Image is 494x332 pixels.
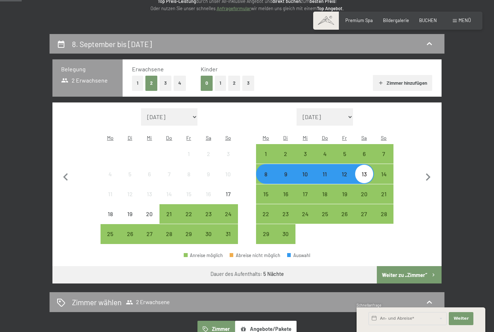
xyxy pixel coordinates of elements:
[159,204,179,224] div: Anreise möglich
[256,224,276,244] div: Mon Sep 29 2025
[107,135,114,141] abbr: Montag
[315,164,335,184] div: Anreise möglich
[296,151,314,169] div: 3
[335,184,354,204] div: Fri Sep 19 2025
[315,144,335,164] div: Thu Sep 04 2025
[256,204,276,224] div: Mon Sep 22 2025
[199,204,218,224] div: Anreise möglich
[180,171,198,189] div: 8
[160,211,178,229] div: 21
[179,144,199,164] div: Fri Aug 01 2025
[342,135,347,141] abbr: Freitag
[101,171,119,189] div: 4
[256,164,276,184] div: Mon Sep 08 2025
[256,184,276,204] div: Anreise möglich
[218,144,238,164] div: Anreise nicht möglich
[160,171,178,189] div: 7
[276,144,295,164] div: Tue Sep 02 2025
[179,164,199,184] div: Fri Aug 08 2025
[335,144,354,164] div: Anreise möglich
[383,17,409,23] span: Bildergalerie
[140,224,159,244] div: Anreise möglich
[120,204,140,224] div: Tue Aug 19 2025
[140,204,159,224] div: Wed Aug 20 2025
[140,211,158,229] div: 20
[354,184,374,204] div: Anreise möglich
[277,151,295,169] div: 2
[225,135,231,141] abbr: Sonntag
[295,184,315,204] div: Wed Sep 17 2025
[199,184,218,204] div: Sat Aug 16 2025
[58,108,73,244] button: Vorheriger Monat
[419,17,437,23] a: BUCHEN
[199,191,217,209] div: 16
[160,231,178,249] div: 28
[277,231,295,249] div: 30
[316,191,334,209] div: 18
[218,204,238,224] div: Sun Aug 24 2025
[101,191,119,209] div: 11
[120,184,140,204] div: Tue Aug 12 2025
[140,204,159,224] div: Anreise nicht möglich
[277,211,295,229] div: 23
[140,164,159,184] div: Anreise nicht möglich
[101,204,120,224] div: Mon Aug 18 2025
[199,144,218,164] div: Sat Aug 02 2025
[201,66,218,72] span: Kinder
[295,144,315,164] div: Wed Sep 03 2025
[159,224,179,244] div: Anreise möglich
[459,17,471,23] span: Menü
[72,39,152,49] h2: 8. September bis [DATE]
[101,224,120,244] div: Anreise möglich
[159,164,179,184] div: Thu Aug 07 2025
[335,151,353,169] div: 5
[179,184,199,204] div: Fri Aug 15 2025
[295,204,315,224] div: Anreise möglich
[315,184,335,204] div: Anreise möglich
[374,164,393,184] div: Sun Sep 14 2025
[101,164,120,184] div: Anreise nicht möglich
[257,151,275,169] div: 1
[375,191,393,209] div: 21
[374,204,393,224] div: Anreise möglich
[219,151,237,169] div: 3
[316,171,334,189] div: 11
[101,184,120,204] div: Anreise nicht möglich
[219,171,237,189] div: 10
[147,135,152,141] abbr: Mittwoch
[160,191,178,209] div: 14
[277,191,295,209] div: 16
[159,204,179,224] div: Thu Aug 21 2025
[166,135,172,141] abbr: Donnerstag
[257,211,275,229] div: 22
[256,204,276,224] div: Anreise möglich
[276,164,295,184] div: Tue Sep 09 2025
[218,164,238,184] div: Anreise nicht möglich
[145,76,157,91] button: 2
[218,164,238,184] div: Sun Aug 10 2025
[218,204,238,224] div: Anreise möglich
[315,204,335,224] div: Anreise möglich
[355,171,373,189] div: 13
[174,76,186,91] button: 4
[381,135,387,141] abbr: Sonntag
[283,135,288,141] abbr: Dienstag
[256,224,276,244] div: Anreise möglich
[219,231,237,249] div: 31
[140,224,159,244] div: Wed Aug 27 2025
[219,191,237,209] div: 17
[120,224,140,244] div: Anreise möglich
[159,76,171,91] button: 3
[354,144,374,164] div: Sat Sep 06 2025
[354,184,374,204] div: Sat Sep 20 2025
[295,204,315,224] div: Wed Sep 24 2025
[199,231,217,249] div: 30
[315,184,335,204] div: Thu Sep 18 2025
[218,144,238,164] div: Sun Aug 03 2025
[276,184,295,204] div: Anreise möglich
[256,144,276,164] div: Anreise möglich
[179,224,199,244] div: Anreise möglich
[449,312,473,325] button: Weiter
[132,66,164,72] span: Erwachsene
